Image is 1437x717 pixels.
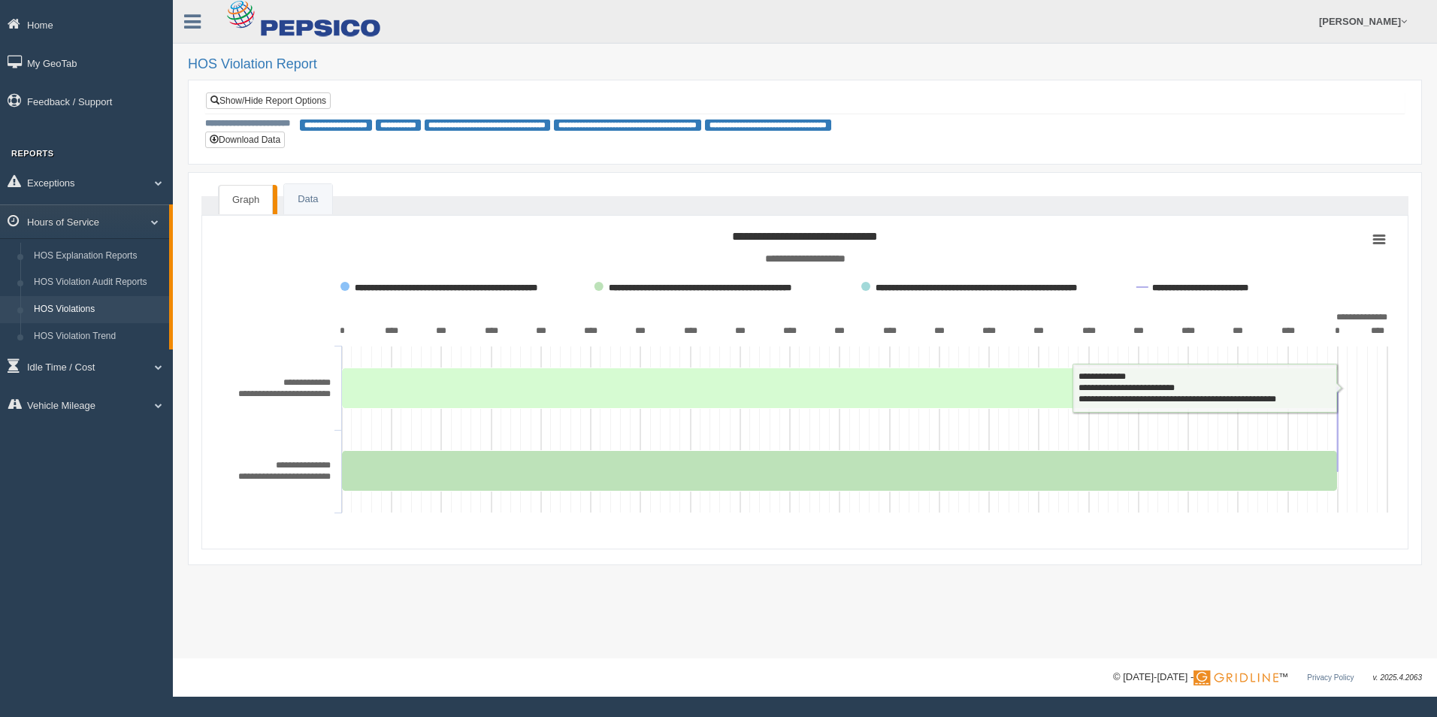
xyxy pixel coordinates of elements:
[1373,673,1422,682] span: v. 2025.4.2063
[1193,670,1278,685] img: Gridline
[205,132,285,148] button: Download Data
[1113,670,1422,685] div: © [DATE]-[DATE] - ™
[27,243,169,270] a: HOS Explanation Reports
[27,296,169,323] a: HOS Violations
[1307,673,1354,682] a: Privacy Policy
[284,184,331,215] a: Data
[188,57,1422,72] h2: HOS Violation Report
[206,92,331,109] a: Show/Hide Report Options
[27,269,169,296] a: HOS Violation Audit Reports
[27,323,169,350] a: HOS Violation Trend
[219,185,273,215] a: Graph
